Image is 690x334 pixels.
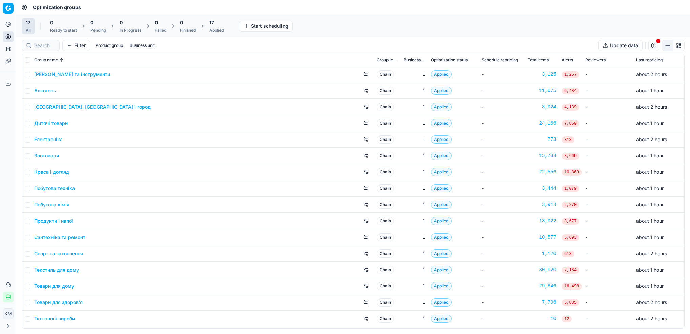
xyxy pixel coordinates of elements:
a: 30,020 [528,266,556,273]
div: Applied [209,27,224,33]
span: Chain [377,152,394,160]
td: - [479,278,525,294]
span: Chain [377,266,394,274]
span: about 2 hours [636,136,667,142]
div: Failed [155,27,166,33]
td: - [583,99,633,115]
td: - [583,180,633,197]
span: about 2 hours [636,104,667,110]
a: Товари для здоров'я [34,299,83,306]
a: 773 [528,136,556,143]
span: about 1 hour [636,283,664,289]
span: 6,484 [562,88,579,94]
span: Chain [377,103,394,111]
a: 3,125 [528,71,556,78]
td: - [583,278,633,294]
a: 29,846 [528,283,556,290]
div: 1 [404,234,425,241]
a: 7,706 [528,299,556,306]
span: 5,835 [562,299,579,306]
span: 17 [26,19,30,26]
td: - [479,99,525,115]
span: 12 [562,316,572,322]
span: about 1 hour [636,88,664,93]
span: about 2 hours [636,299,667,305]
span: Applied [431,87,452,95]
a: Спорт та захоплення [34,250,83,257]
span: Group level [377,57,398,63]
span: Chain [377,119,394,127]
td: - [583,245,633,262]
a: Побутова техніка [34,185,75,192]
span: Applied [431,282,452,290]
span: 0 [50,19,53,26]
span: about 1 hour [636,153,664,159]
td: - [583,148,633,164]
td: - [479,164,525,180]
button: Sorted by Group name ascending [58,57,65,63]
span: Applied [431,217,452,225]
span: 318 [562,136,574,143]
span: 16,498 [562,283,582,290]
span: about 1 hour [636,202,664,207]
div: Ready to start [50,27,77,33]
span: Chain [377,249,394,258]
a: Текстиль для дому [34,266,79,273]
a: Дитячі товари [34,120,68,127]
span: Applied [431,298,452,307]
span: Applied [431,315,452,323]
a: 15,734 [528,152,556,159]
div: 1,120 [528,250,556,257]
div: In Progress [120,27,141,33]
span: 8,677 [562,218,579,225]
span: 0 [155,19,158,26]
div: 1 [404,136,425,143]
span: about 1 hour [636,218,664,224]
span: Applied [431,70,452,78]
a: Тютюнові вироби [34,315,75,322]
span: about 1 hour [636,267,664,273]
td: - [583,131,633,148]
span: about 2 hours [636,316,667,321]
div: 1 [404,169,425,175]
span: 0 [120,19,123,26]
span: 4,139 [562,104,579,111]
div: 1 [404,185,425,192]
span: Applied [431,103,452,111]
span: 17 [209,19,214,26]
td: - [583,294,633,311]
td: - [479,180,525,197]
td: - [583,197,633,213]
span: about 1 hour [636,169,664,175]
div: 1 [404,250,425,257]
div: 1 [404,218,425,224]
span: Optimization groups [33,4,81,11]
td: - [479,148,525,164]
td: - [583,82,633,99]
span: Alerts [562,57,573,63]
td: - [583,213,633,229]
a: Побутова хімія [34,201,69,208]
td: - [479,311,525,327]
td: - [583,262,633,278]
span: 10,869 [562,169,582,176]
span: Optimization status [431,57,468,63]
span: Schedule repricing [482,57,518,63]
a: 3,444 [528,185,556,192]
a: Електроніка [34,136,63,143]
div: 1 [404,315,425,322]
span: Chain [377,135,394,144]
span: 7,850 [562,120,579,127]
span: Applied [431,184,452,192]
span: Applied [431,135,452,144]
span: Applied [431,249,452,258]
td: - [479,294,525,311]
span: Applied [431,266,452,274]
span: Chain [377,315,394,323]
a: Краса і догляд [34,169,69,175]
td: - [479,245,525,262]
a: 22,556 [528,169,556,175]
